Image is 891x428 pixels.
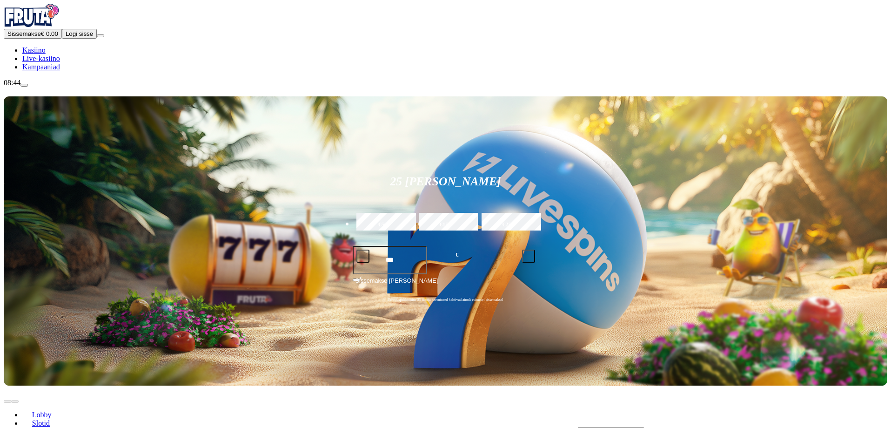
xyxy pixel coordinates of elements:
[356,250,369,263] button: minus icon
[4,20,60,28] a: Fruta
[41,30,58,37] span: € 0.00
[360,275,363,281] span: €
[28,419,54,427] span: Slotid
[4,29,62,39] button: Sissemakseplus icon€ 0.00
[4,79,20,87] span: 08:44
[4,400,11,403] button: prev slide
[28,411,55,419] span: Lobby
[22,54,60,62] a: Live-kasiino
[20,84,28,87] button: live-chat
[22,408,61,421] a: Lobby
[66,30,93,37] span: Logi sisse
[7,30,41,37] span: Sissemakse
[22,63,60,71] a: Kampaaniad
[4,46,887,71] nav: Main menu
[416,211,474,238] label: €150
[22,46,46,54] a: Kasiino
[522,250,535,263] button: plus icon
[11,400,19,403] button: next slide
[4,4,60,27] img: Fruta
[355,276,438,293] span: Sissemakse [PERSON_NAME]
[456,251,458,259] span: €
[4,4,887,71] nav: Primary
[479,211,537,238] label: €250
[353,276,539,293] button: Sissemakse [PERSON_NAME]
[62,29,97,39] button: Logi sisse
[97,34,104,37] button: menu
[354,211,412,238] label: €50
